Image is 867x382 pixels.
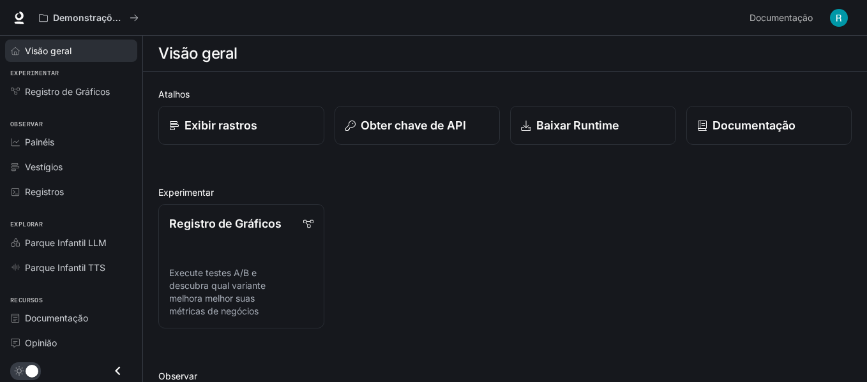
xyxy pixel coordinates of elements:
[25,312,88,323] font: Documentação
[744,5,821,31] a: Documentação
[830,9,848,27] img: Avatar do usuário
[5,307,137,329] a: Documentação
[158,204,324,328] a: Registro de GráficosExecute testes A/B e descubra qual variante melhora melhor suas métricas de n...
[53,12,195,23] font: Demonstrações de IA no mundo
[185,119,257,132] font: Exibir rastros
[686,106,852,145] a: Documentação
[510,106,676,145] a: Baixar Runtime
[25,337,57,348] font: Opinião
[169,217,282,230] font: Registro de Gráficos
[10,296,43,304] font: Recursos
[712,119,795,132] font: Documentação
[335,106,501,145] button: Obter chave de API
[361,119,466,132] font: Obter chave de API
[536,119,619,132] font: Baixar Runtime
[5,180,137,203] a: Registros
[25,237,107,248] font: Parque Infantil LLM
[10,69,59,77] font: Experimentar
[5,231,137,254] a: Parque Infantil LLM
[750,12,813,23] font: Documentação
[158,106,324,145] a: Exibir rastros
[5,131,137,153] a: Painéis
[10,220,43,228] font: Explorar
[33,5,144,31] button: Todos os espaços de trabalho
[25,186,64,197] font: Registros
[25,136,54,147] font: Painéis
[5,156,137,178] a: Vestígios
[10,120,43,128] font: Observar
[158,187,214,198] font: Experimentar
[5,40,137,62] a: Visão geral
[169,267,266,316] font: Execute testes A/B e descubra qual variante melhora melhor suas métricas de negócios
[5,256,137,279] a: Parque Infantil TTS
[26,364,38,378] span: Alternar modo escuro
[826,5,852,31] button: Avatar do usuário
[5,80,137,103] a: Registro de Gráficos
[25,45,72,56] font: Visão geral
[25,161,63,172] font: Vestígios
[25,262,105,273] font: Parque Infantil TTS
[158,44,237,62] font: Visão geral
[158,89,190,99] font: Atalhos
[158,371,197,381] font: Observar
[5,332,137,354] a: Opinião
[25,86,110,97] font: Registro de Gráficos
